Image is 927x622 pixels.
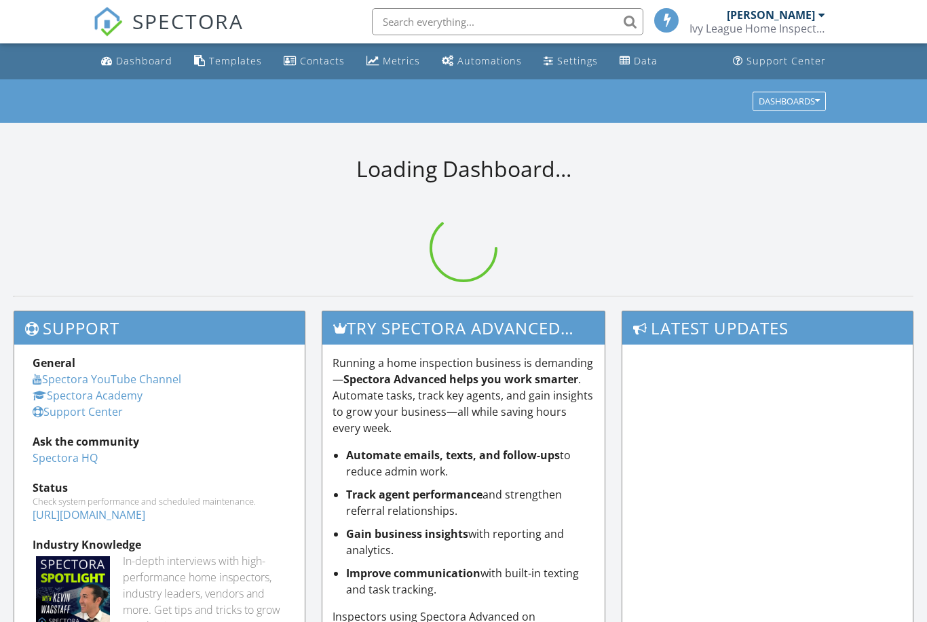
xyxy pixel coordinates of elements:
[759,96,820,106] div: Dashboards
[746,54,826,67] div: Support Center
[33,480,286,496] div: Status
[300,54,345,67] div: Contacts
[383,54,420,67] div: Metrics
[93,18,244,47] a: SPECTORA
[33,496,286,507] div: Check system performance and scheduled maintenance.
[33,388,143,403] a: Spectora Academy
[346,566,480,581] strong: Improve communication
[346,526,594,558] li: with reporting and analytics.
[333,355,594,436] p: Running a home inspection business is demanding— . Automate tasks, track key agents, and gain ins...
[33,537,286,553] div: Industry Knowledge
[33,450,98,465] a: Spectora HQ
[346,487,483,502] strong: Track agent performance
[346,447,594,480] li: to reduce admin work.
[346,486,594,519] li: and strengthen referral relationships.
[33,355,75,370] strong: General
[33,433,286,450] div: Ask the community
[346,448,560,463] strong: Automate emails, texts, and follow-ups
[614,49,663,74] a: Data
[322,311,605,345] h3: Try spectora advanced [DATE]
[689,22,825,35] div: Ivy League Home Inspections
[343,372,578,387] strong: Spectora Advanced helps you work smarter
[457,54,522,67] div: Automations
[189,49,267,74] a: Templates
[33,507,145,522] a: [URL][DOMAIN_NAME]
[346,565,594,598] li: with built-in texting and task tracking.
[436,49,527,74] a: Automations (Basic)
[96,49,178,74] a: Dashboard
[634,54,658,67] div: Data
[372,8,643,35] input: Search everything...
[209,54,262,67] div: Templates
[14,311,305,345] h3: Support
[132,7,244,35] span: SPECTORA
[33,404,123,419] a: Support Center
[278,49,350,74] a: Contacts
[361,49,425,74] a: Metrics
[727,8,815,22] div: [PERSON_NAME]
[753,92,826,111] button: Dashboards
[346,526,468,541] strong: Gain business insights
[33,372,181,387] a: Spectora YouTube Channel
[622,311,913,345] h3: Latest Updates
[538,49,603,74] a: Settings
[93,7,123,37] img: The Best Home Inspection Software - Spectora
[116,54,172,67] div: Dashboard
[557,54,598,67] div: Settings
[727,49,831,74] a: Support Center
